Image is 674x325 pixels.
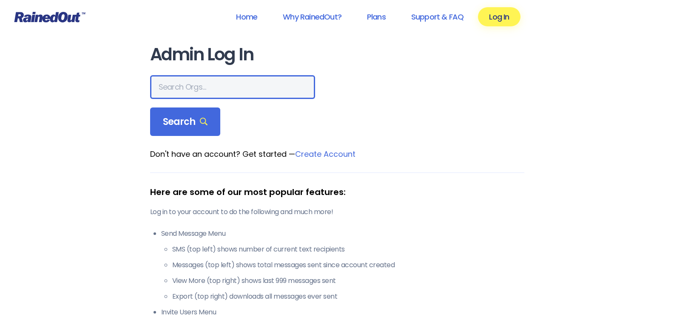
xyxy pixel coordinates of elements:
[172,244,524,254] li: SMS (top left) shows number of current text recipients
[150,186,524,198] div: Here are some of our most popular features:
[225,7,268,26] a: Home
[163,116,208,128] span: Search
[478,7,520,26] a: Log In
[150,75,315,99] input: Search Orgs…
[161,229,524,302] li: Send Message Menu
[400,7,475,26] a: Support & FAQ
[356,7,397,26] a: Plans
[172,276,524,286] li: View More (top right) shows last 999 messages sent
[150,107,221,136] div: Search
[172,260,524,270] li: Messages (top left) shows total messages sent since account created
[150,207,524,217] p: Log in to your account to do the following and much more!
[172,291,524,302] li: Export (top right) downloads all messages ever sent
[150,45,524,64] h1: Admin Log In
[295,149,355,159] a: Create Account
[272,7,353,26] a: Why RainedOut?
